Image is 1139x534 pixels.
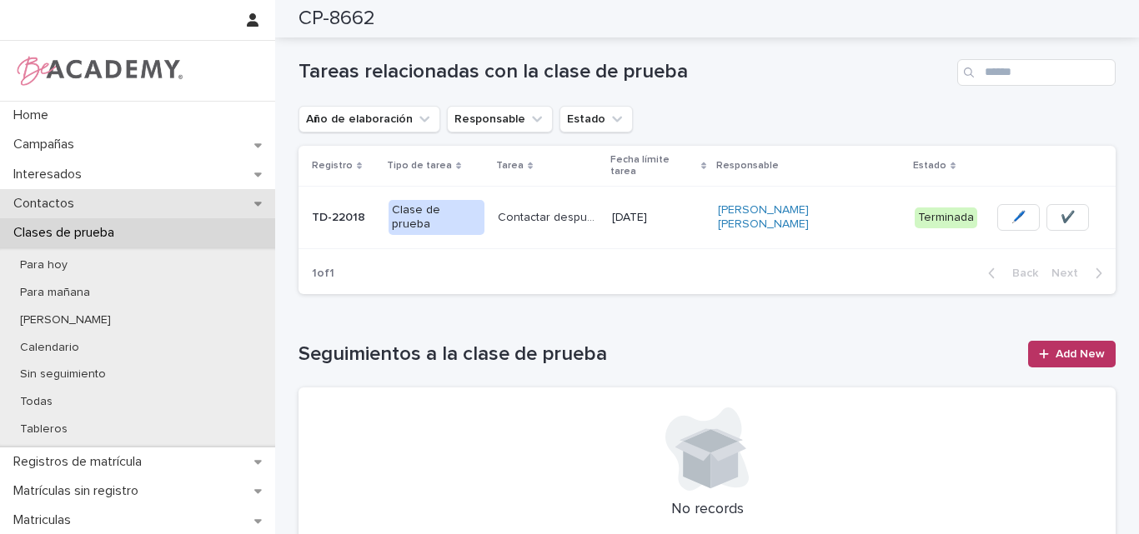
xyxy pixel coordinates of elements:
[299,342,1018,367] h1: Seguimientos a la clase de prueba
[7,286,103,300] p: Para mañana
[559,106,633,132] button: Estado
[612,211,705,225] p: [DATE]
[496,157,524,175] p: Tarea
[7,367,119,382] p: Sin seguimiento
[299,253,348,294] p: 1 of 1
[312,157,353,175] p: Registro
[1045,266,1116,281] button: Next
[7,258,81,272] p: Para hoy
[13,54,184,87] img: WPrjXfSUmiLcdUfaYY4Q
[7,341,93,355] p: Calendario
[7,225,128,241] p: Clases de prueba
[299,60,951,84] h1: Tareas relacionadas con la clase de prueba
[7,137,88,152] p: Campañas
[1046,204,1089,231] button: ✔️
[1056,348,1105,360] span: Add New
[975,266,1045,281] button: Back
[1011,209,1026,226] span: 🖊️
[1051,267,1088,279] span: Next
[319,501,1096,519] p: No records
[7,196,88,212] p: Contactos
[299,106,440,132] button: Año de elaboración
[610,151,697,182] p: Fecha límite tarea
[7,107,62,123] p: Home
[299,7,375,31] h2: CP-8662
[1061,209,1075,226] span: ✔️
[7,512,84,528] p: Matriculas
[716,157,779,175] p: Responsable
[7,483,152,499] p: Matrículas sin registro
[718,203,901,232] a: [PERSON_NAME] [PERSON_NAME]
[1002,267,1038,279] span: Back
[7,422,81,437] p: Tableros
[997,204,1040,231] button: 🖊️
[299,187,1116,249] tr: TD-22018TD-22018 Clase de pruebaContactar despuésContactar después [DATE][PERSON_NAME] [PERSON_NA...
[913,157,946,175] p: Estado
[498,207,603,225] p: Contactar después
[447,106,553,132] button: Responsable
[7,313,124,327] p: [PERSON_NAME]
[387,157,452,175] p: Tipo de tarea
[957,59,1116,86] input: Search
[312,207,369,225] p: TD-22018
[389,200,484,235] div: Clase de prueba
[7,167,95,182] p: Interesados
[1028,341,1116,367] a: Add New
[915,207,977,228] div: Terminada
[7,395,66,409] p: Todas
[7,454,155,470] p: Registros de matrícula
